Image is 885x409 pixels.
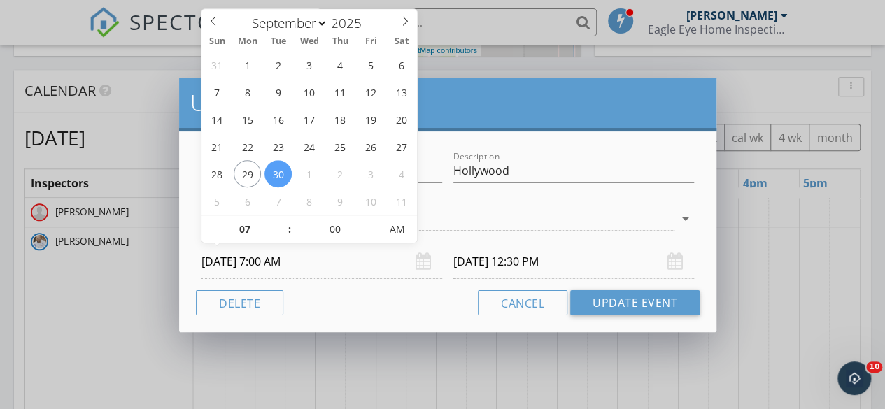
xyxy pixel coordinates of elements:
[327,14,374,32] input: Year
[326,51,353,78] span: September 4, 2025
[295,78,323,106] span: September 10, 2025
[196,290,283,315] button: Delete
[388,160,415,187] span: October 4, 2025
[478,290,567,315] button: Cancel
[326,106,353,133] span: September 18, 2025
[325,37,355,46] span: Thu
[357,51,384,78] span: September 5, 2025
[357,133,384,160] span: September 26, 2025
[264,51,292,78] span: September 2, 2025
[203,187,230,215] span: October 5, 2025
[234,187,261,215] span: October 6, 2025
[203,51,230,78] span: August 31, 2025
[453,245,694,279] input: Select date
[357,160,384,187] span: October 3, 2025
[234,133,261,160] span: September 22, 2025
[264,160,292,187] span: September 30, 2025
[264,133,292,160] span: September 23, 2025
[326,160,353,187] span: October 2, 2025
[386,37,417,46] span: Sat
[378,215,416,243] span: Click to toggle
[295,160,323,187] span: October 1, 2025
[326,187,353,215] span: October 9, 2025
[326,133,353,160] span: September 25, 2025
[388,187,415,215] span: October 11, 2025
[357,187,384,215] span: October 10, 2025
[203,133,230,160] span: September 21, 2025
[388,78,415,106] span: September 13, 2025
[232,37,263,46] span: Mon
[388,133,415,160] span: September 27, 2025
[203,106,230,133] span: September 14, 2025
[295,133,323,160] span: September 24, 2025
[570,290,700,315] button: Update Event
[288,215,292,243] span: :
[866,361,882,373] span: 10
[201,37,232,46] span: Sun
[388,51,415,78] span: September 6, 2025
[234,160,261,187] span: September 29, 2025
[357,106,384,133] span: September 19, 2025
[190,89,705,117] h2: Update Event
[295,106,323,133] span: September 17, 2025
[203,160,230,187] span: September 28, 2025
[355,37,386,46] span: Fri
[234,51,261,78] span: September 1, 2025
[837,361,871,395] iframe: Intercom live chat
[264,187,292,215] span: October 7, 2025
[326,78,353,106] span: September 11, 2025
[201,245,442,279] input: Select date
[295,187,323,215] span: October 8, 2025
[203,78,230,106] span: September 7, 2025
[295,51,323,78] span: September 3, 2025
[388,106,415,133] span: September 20, 2025
[264,78,292,106] span: September 9, 2025
[677,210,694,227] i: arrow_drop_down
[264,106,292,133] span: September 16, 2025
[263,37,294,46] span: Tue
[357,78,384,106] span: September 12, 2025
[294,37,325,46] span: Wed
[234,106,261,133] span: September 15, 2025
[234,78,261,106] span: September 8, 2025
